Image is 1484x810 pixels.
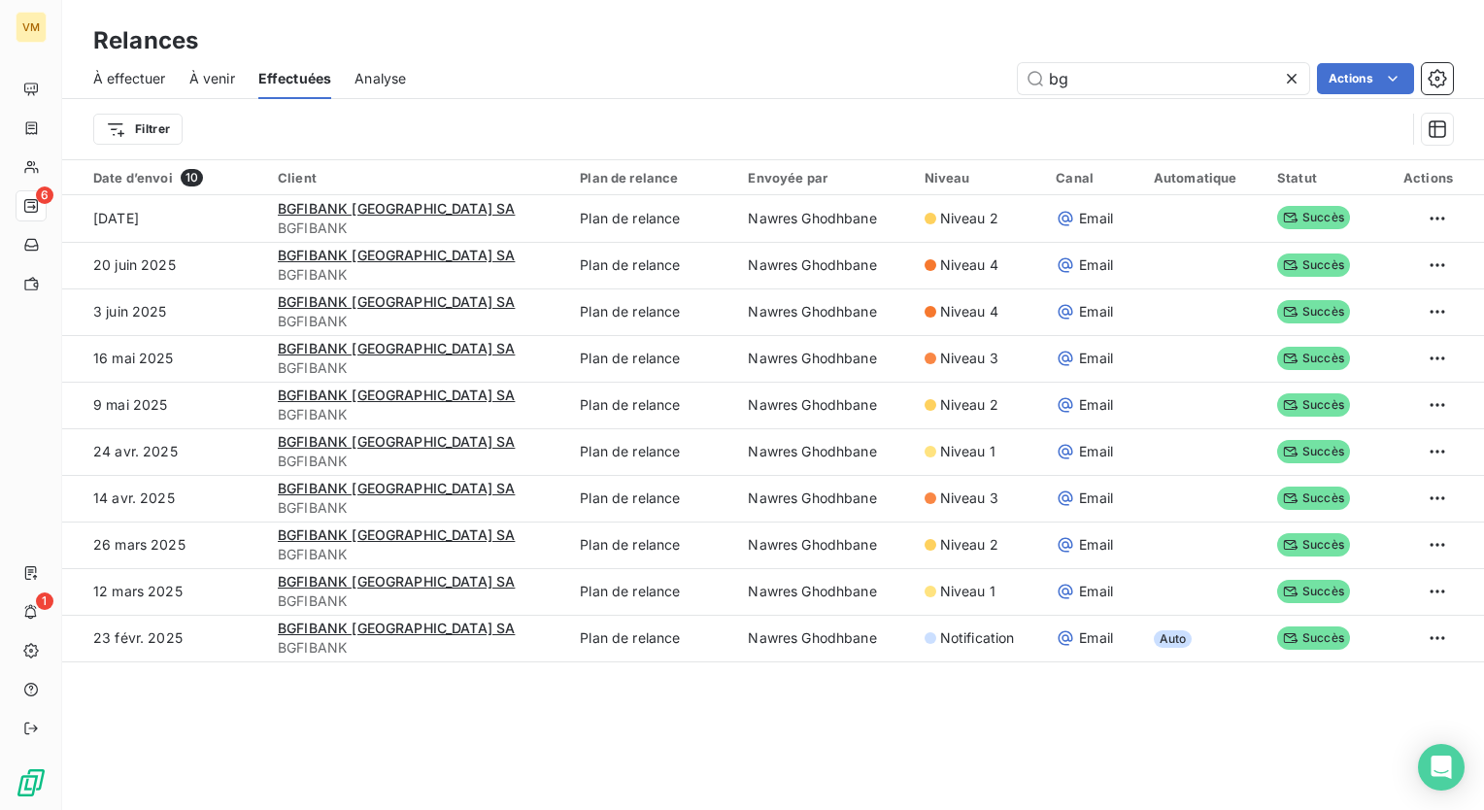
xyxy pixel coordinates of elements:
span: Email [1079,395,1113,415]
td: Plan de relance [568,568,736,615]
span: Niveau 1 [940,442,995,461]
span: BGFIBANK [278,358,556,378]
div: Actions [1389,170,1453,186]
td: Plan de relance [568,382,736,428]
td: Nawres Ghodhbane [736,428,912,475]
div: Open Intercom Messenger [1418,744,1465,791]
td: Plan de relance [568,335,736,382]
span: Email [1079,255,1113,275]
td: Plan de relance [568,195,736,242]
span: BGFIBANK [GEOGRAPHIC_DATA] SA [278,340,515,356]
button: Filtrer [93,114,183,145]
span: BGFIBANK [GEOGRAPHIC_DATA] SA [278,387,515,403]
span: Succès [1277,300,1350,323]
td: 24 avr. 2025 [62,428,266,475]
div: Canal [1056,170,1130,186]
td: Plan de relance [568,242,736,288]
td: 23 févr. 2025 [62,615,266,661]
span: Niveau 2 [940,395,998,415]
h3: Relances [93,23,198,58]
span: Succès [1277,626,1350,650]
td: Plan de relance [568,615,736,661]
td: 12 mars 2025 [62,568,266,615]
span: Notification [940,628,1015,648]
td: Nawres Ghodhbane [736,242,912,288]
span: Effectuées [258,69,332,88]
td: [DATE] [62,195,266,242]
span: 10 [181,169,203,186]
span: BGFIBANK [GEOGRAPHIC_DATA] SA [278,620,515,636]
td: Nawres Ghodhbane [736,522,912,568]
td: Nawres Ghodhbane [736,568,912,615]
span: BGFIBANK [GEOGRAPHIC_DATA] SA [278,247,515,263]
td: Nawres Ghodhbane [736,382,912,428]
span: BGFIBANK [278,265,556,285]
div: VM [16,12,47,43]
span: Succès [1277,393,1350,417]
td: Plan de relance [568,475,736,522]
span: Email [1079,582,1113,601]
span: Email [1079,628,1113,648]
span: Succès [1277,206,1350,229]
td: 16 mai 2025 [62,335,266,382]
td: Nawres Ghodhbane [736,335,912,382]
span: Succès [1277,440,1350,463]
span: Niveau 3 [940,489,998,508]
span: BGFIBANK [278,545,556,564]
span: Analyse [354,69,406,88]
td: Plan de relance [568,288,736,335]
span: BGFIBANK [278,219,556,238]
span: Email [1079,442,1113,461]
td: 14 avr. 2025 [62,475,266,522]
span: BGFIBANK [GEOGRAPHIC_DATA] SA [278,200,515,217]
span: 6 [36,186,53,204]
span: BGFIBANK [278,452,556,471]
button: Actions [1317,63,1414,94]
span: Email [1079,209,1113,228]
span: Succès [1277,487,1350,510]
span: BGFIBANK [278,405,556,424]
span: Niveau 1 [940,582,995,601]
div: Date d’envoi [93,169,254,186]
td: 9 mai 2025 [62,382,266,428]
span: BGFIBANK [278,312,556,331]
td: Nawres Ghodhbane [736,288,912,335]
span: Succès [1277,580,1350,603]
span: Niveau 2 [940,535,998,555]
div: Automatique [1154,170,1254,186]
span: BGFIBANK [GEOGRAPHIC_DATA] SA [278,573,515,590]
td: Nawres Ghodhbane [736,475,912,522]
div: Plan de relance [580,170,725,186]
span: Auto [1154,630,1193,648]
span: BGFIBANK [278,591,556,611]
span: Email [1079,535,1113,555]
span: À effectuer [93,69,166,88]
td: Nawres Ghodhbane [736,615,912,661]
img: Logo LeanPay [16,767,47,798]
span: Email [1079,489,1113,508]
span: Succès [1277,533,1350,557]
span: Niveau 4 [940,255,998,275]
span: BGFIBANK [GEOGRAPHIC_DATA] SA [278,433,515,450]
div: Niveau [925,170,1032,186]
div: Envoyée par [748,170,900,186]
span: BGFIBANK [GEOGRAPHIC_DATA] SA [278,526,515,543]
input: Rechercher [1018,63,1309,94]
td: Plan de relance [568,522,736,568]
span: Email [1079,302,1113,321]
span: Niveau 2 [940,209,998,228]
span: Succès [1277,253,1350,277]
span: BGFIBANK [GEOGRAPHIC_DATA] SA [278,480,515,496]
span: BGFIBANK [GEOGRAPHIC_DATA] SA [278,293,515,310]
span: Niveau 4 [940,302,998,321]
span: BGFIBANK [278,498,556,518]
td: 26 mars 2025 [62,522,266,568]
span: Client [278,170,317,186]
td: Nawres Ghodhbane [736,195,912,242]
span: Email [1079,349,1113,368]
span: BGFIBANK [278,638,556,658]
span: Niveau 3 [940,349,998,368]
div: Statut [1277,170,1366,186]
td: 3 juin 2025 [62,288,266,335]
span: À venir [189,69,235,88]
